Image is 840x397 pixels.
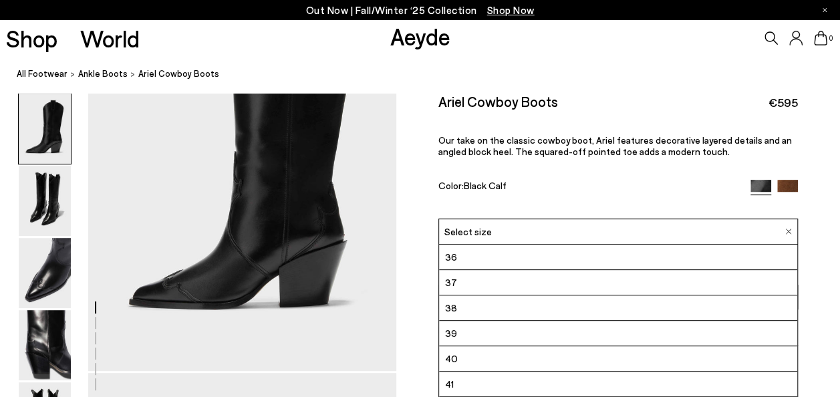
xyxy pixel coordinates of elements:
span: 40 [444,350,457,367]
h2: Ariel Cowboy Boots [438,93,558,110]
img: Ariel Cowboy Boots - Image 2 [19,166,71,236]
a: 0 [814,31,827,45]
span: €595 [768,94,798,111]
span: 38 [444,299,456,316]
span: 39 [444,325,456,342]
a: Aeyde [390,22,450,50]
img: Ariel Cowboy Boots - Image 4 [19,310,71,380]
span: 0 [827,35,834,42]
span: Black Calf [464,180,507,191]
a: ankle boots [78,67,128,81]
a: All Footwear [17,67,67,81]
span: 41 [444,376,453,392]
span: 36 [444,249,456,265]
span: ankle boots [78,68,128,79]
a: Shop [6,27,57,50]
img: Ariel Cowboy Boots - Image 3 [19,238,71,308]
span: 37 [444,274,456,291]
span: Ariel Cowboy Boots [138,67,219,81]
span: Navigate to /collections/new-in [487,4,535,16]
nav: breadcrumb [17,56,840,93]
a: World [80,27,140,50]
img: Ariel Cowboy Boots - Image 1 [19,94,71,164]
span: Select size [444,225,492,239]
p: Out Now | Fall/Winter ‘25 Collection [306,2,535,19]
span: Our take on the classic cowboy boot, Ariel features decorative layered details and an angled bloc... [438,134,792,157]
div: Color: [438,180,739,195]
